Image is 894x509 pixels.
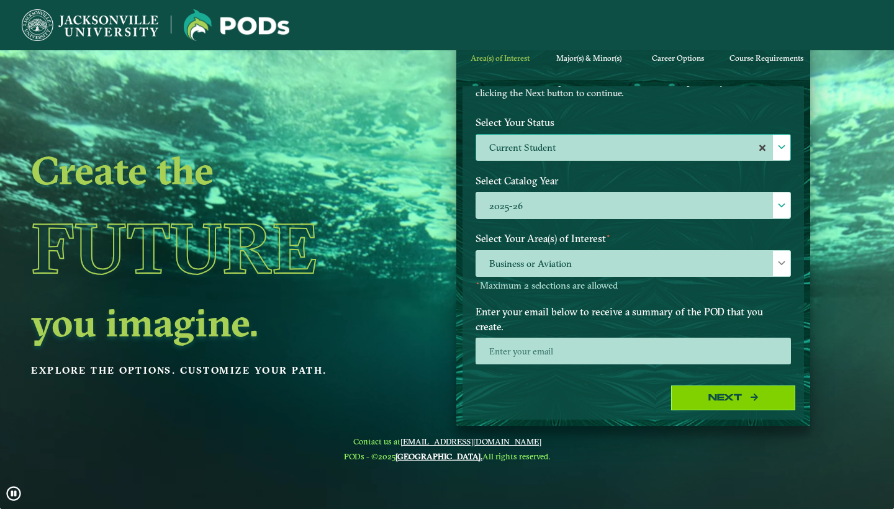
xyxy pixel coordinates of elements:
label: Enter your email below to receive a summary of the POD that you create. [466,300,800,338]
span: Area(s) of Interest [471,53,530,63]
span: Major(s) & Minor(s) [556,53,621,63]
span: Contact us at [344,436,550,446]
sup: ⋆ [476,279,480,287]
a: [EMAIL_ADDRESS][DOMAIN_NAME] [400,436,541,446]
input: Enter your email [476,338,791,364]
p: Maximum 2 selections are allowed [476,280,791,292]
label: Select Your Status [466,111,800,134]
h2: you imagine. [31,305,371,340]
span: PODs - ©2025 All rights reserved. [344,451,550,461]
img: Jacksonville University logo [22,9,158,41]
label: 2025-26 [476,192,790,219]
p: Explore the options. Customize your path. [31,361,371,380]
label: Select Your Area(s) of Interest [466,227,800,250]
h1: Future [31,192,371,305]
button: Next [671,385,795,411]
h2: Create the [31,153,371,187]
a: [GEOGRAPHIC_DATA]. [395,451,482,461]
span: Career Options [652,53,704,63]
img: Jacksonville University logo [184,9,289,41]
sup: ⋆ [606,231,611,240]
label: Select Catalog Year [466,169,800,192]
span: Course Requirements [729,53,803,63]
span: Business or Aviation [476,251,790,277]
label: Current Student [476,135,790,161]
